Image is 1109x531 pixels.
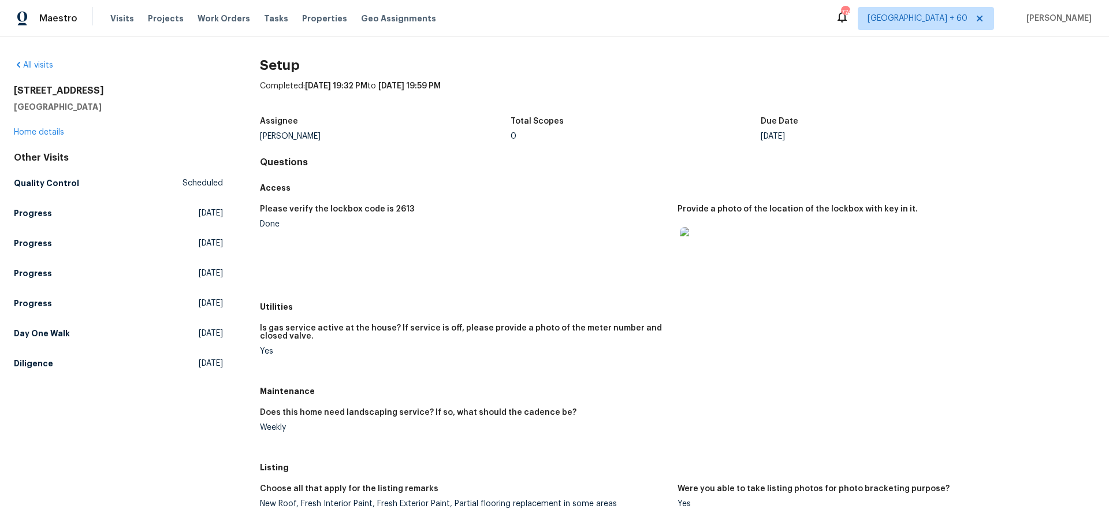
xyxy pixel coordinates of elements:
span: Geo Assignments [361,13,436,24]
a: Progress[DATE] [14,263,223,284]
h5: Assignee [260,117,298,125]
h5: Access [260,182,1095,194]
span: Visits [110,13,134,24]
div: Yes [678,500,1086,508]
a: Progress[DATE] [14,203,223,224]
div: Weekly [260,424,668,432]
h5: Please verify the lockbox code is 2613 [260,205,414,213]
a: Progress[DATE] [14,233,223,254]
div: 774 [841,7,849,18]
div: 0 [511,132,761,140]
span: [DATE] 19:59 PM [378,82,441,90]
h5: Total Scopes [511,117,564,125]
span: Tasks [264,14,288,23]
div: Done [260,220,668,228]
h5: Is gas service active at the house? If service is off, please provide a photo of the meter number... [260,324,668,340]
h5: Were you able to take listing photos for photo bracketing purpose? [678,485,950,493]
span: [DATE] 19:32 PM [305,82,367,90]
h5: [GEOGRAPHIC_DATA] [14,101,223,113]
span: [PERSON_NAME] [1022,13,1092,24]
a: Day One Walk[DATE] [14,323,223,344]
span: [DATE] [199,298,223,309]
h5: Diligence [14,358,53,369]
h5: Due Date [761,117,798,125]
div: New Roof, Fresh Interior Paint, Fresh Exterior Paint, Partial flooring replacement in some areas [260,500,668,508]
h2: Setup [260,60,1095,71]
h2: [STREET_ADDRESS] [14,85,223,96]
a: Home details [14,128,64,136]
h5: Day One Walk [14,328,70,339]
h5: Maintenance [260,385,1095,397]
h5: Utilities [260,301,1095,313]
h5: Provide a photo of the location of the lockbox with key in it. [678,205,918,213]
span: [DATE] [199,268,223,279]
span: [DATE] [199,358,223,369]
div: [PERSON_NAME] [260,132,511,140]
a: Progress[DATE] [14,293,223,314]
span: Properties [302,13,347,24]
h4: Questions [260,157,1095,168]
div: Completed: to [260,80,1095,110]
a: Diligence[DATE] [14,353,223,374]
span: Work Orders [198,13,250,24]
h5: Progress [14,207,52,219]
span: Maestro [39,13,77,24]
h5: Progress [14,298,52,309]
a: All visits [14,61,53,69]
a: Quality ControlScheduled [14,173,223,194]
span: [DATE] [199,237,223,249]
h5: Listing [260,462,1095,473]
h5: Quality Control [14,177,79,189]
h5: Progress [14,268,52,279]
span: Projects [148,13,184,24]
div: Yes [260,347,668,355]
div: Other Visits [14,152,223,164]
span: [DATE] [199,207,223,219]
span: [GEOGRAPHIC_DATA] + 60 [868,13,967,24]
h5: Choose all that apply for the listing remarks [260,485,438,493]
span: Scheduled [183,177,223,189]
h5: Progress [14,237,52,249]
div: [DATE] [761,132,1011,140]
h5: Does this home need landscaping service? If so, what should the cadence be? [260,409,576,417]
span: [DATE] [199,328,223,339]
